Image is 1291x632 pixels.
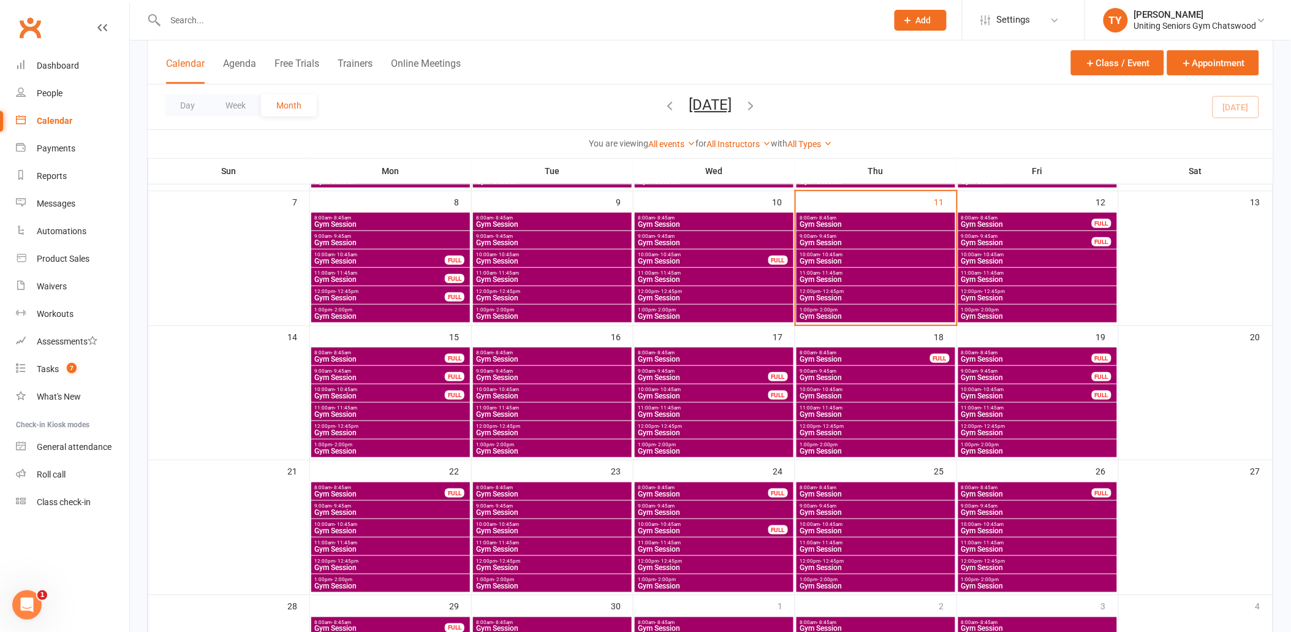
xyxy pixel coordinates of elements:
[961,485,1092,490] span: 8:00am
[982,424,1005,429] span: - 12:45pm
[314,392,445,400] span: Gym Session
[475,490,629,498] span: Gym Session
[493,234,513,239] span: - 9:45am
[961,405,1115,411] span: 11:00am
[16,135,129,162] a: Payments
[16,52,129,80] a: Dashboard
[961,289,1115,294] span: 12:00pm
[148,158,310,184] th: Sun
[16,245,129,273] a: Product Sales
[493,215,513,221] span: - 8:45am
[314,429,468,436] span: Gym Session
[637,294,791,302] span: Gym Session
[314,411,468,418] span: Gym Session
[799,442,953,447] span: 1:00pm
[637,239,791,246] span: Gym Session
[773,191,795,211] div: 10
[895,10,947,31] button: Add
[292,191,309,211] div: 7
[820,252,842,257] span: - 10:45am
[916,15,931,25] span: Add
[799,368,953,374] span: 9:00am
[768,489,788,498] div: FULL
[799,485,953,490] span: 8:00am
[1104,8,1128,32] div: TY
[1096,460,1118,481] div: 26
[637,429,791,436] span: Gym Session
[820,387,842,392] span: - 10:45am
[961,239,1092,246] span: Gym Session
[16,328,129,356] a: Assessments
[961,215,1092,221] span: 8:00am
[817,350,836,356] span: - 8:45am
[37,281,67,291] div: Waivers
[496,270,519,276] span: - 11:45am
[799,490,953,498] span: Gym Session
[162,12,879,29] input: Search...
[637,392,769,400] span: Gym Session
[637,276,791,283] span: Gym Session
[1092,390,1111,400] div: FULL
[475,307,629,313] span: 1:00pm
[799,270,953,276] span: 11:00am
[475,356,629,363] span: Gym Session
[982,387,1004,392] span: - 10:45am
[961,257,1115,265] span: Gym Session
[37,61,79,70] div: Dashboard
[799,411,953,418] span: Gym Session
[961,447,1115,455] span: Gym Session
[637,374,769,381] span: Gym Session
[817,442,838,447] span: - 2:00pm
[335,252,357,257] span: - 10:45am
[655,350,675,356] span: - 8:45am
[449,326,471,346] div: 15
[1092,237,1111,246] div: FULL
[961,374,1092,381] span: Gym Session
[961,356,1092,363] span: Gym Session
[773,460,795,481] div: 24
[817,485,836,490] span: - 8:45am
[799,374,953,381] span: Gym Session
[314,405,468,411] span: 11:00am
[799,215,953,221] span: 8:00am
[332,307,352,313] span: - 2:00pm
[961,424,1115,429] span: 12:00pm
[637,387,769,392] span: 10:00am
[497,424,520,429] span: - 12:45pm
[820,270,842,276] span: - 11:45am
[475,350,629,356] span: 8:00am
[768,390,788,400] div: FULL
[475,424,629,429] span: 12:00pm
[771,139,787,148] strong: with
[589,139,648,148] strong: You are viewing
[979,215,998,221] span: - 8:45am
[475,221,629,228] span: Gym Session
[475,392,629,400] span: Gym Session
[655,234,675,239] span: - 9:45am
[314,447,468,455] span: Gym Session
[1251,191,1273,211] div: 13
[787,139,832,149] a: All Types
[820,405,842,411] span: - 11:45am
[37,88,62,98] div: People
[475,270,629,276] span: 11:00am
[287,460,309,481] div: 21
[799,234,953,239] span: 9:00am
[637,368,769,374] span: 9:00am
[637,289,791,294] span: 12:00pm
[475,257,629,265] span: Gym Session
[961,234,1092,239] span: 9:00am
[637,221,791,228] span: Gym Session
[16,107,129,135] a: Calendar
[475,387,629,392] span: 10:00am
[961,221,1092,228] span: Gym Session
[475,411,629,418] span: Gym Session
[637,411,791,418] span: Gym Session
[961,294,1115,302] span: Gym Session
[16,489,129,516] a: Class kiosk mode
[934,326,956,346] div: 18
[799,239,953,246] span: Gym Session
[37,392,81,402] div: What's New
[961,411,1115,418] span: Gym Session
[335,270,357,276] span: - 11:45am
